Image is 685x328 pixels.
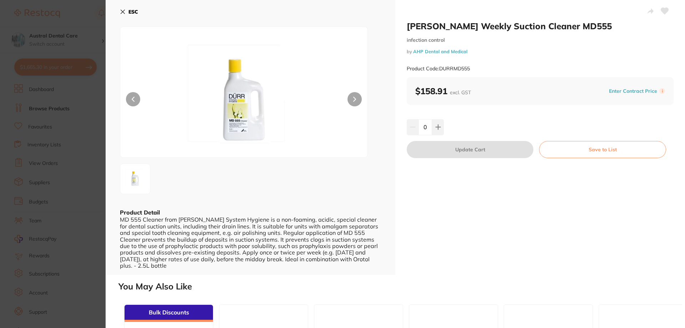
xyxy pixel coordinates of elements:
b: Product Detail [120,209,160,216]
span: excl. GST [450,89,471,96]
button: Enter Contract Price [607,88,659,95]
b: $158.91 [415,86,471,96]
div: message notification from Restocq, 19h ago. Hi Elvis, ​ Starting 11 August, we’re making some upd... [11,11,132,136]
small: Product Code: DURRMD555 [407,66,470,72]
div: Hi [PERSON_NAME], ​ Starting [DATE], we’re making some updates to our product offerings on the Re... [31,15,127,183]
div: Bulk Discounts [125,305,213,322]
div: Message content [31,15,127,122]
button: Update Cart [407,141,533,158]
a: AHP Dental and Medical [413,49,467,54]
h2: You May Also Like [118,282,682,292]
button: ESC [120,6,138,18]
p: Message from Restocq, sent 19h ago [31,125,127,132]
label: i [659,88,665,94]
img: NTctanBnLTQ3MzMx [170,45,318,157]
h2: [PERSON_NAME] Weekly Suction Cleaner MD555 [407,21,674,31]
img: NTctanBnLTQ3MzMx [122,166,148,192]
img: Profile image for Restocq [16,17,27,29]
b: ESC [128,9,138,15]
small: by [407,49,674,54]
div: MD 555 Cleaner from [PERSON_NAME] System Hygiene is a non-foaming, acidic, special cleaner for de... [120,216,381,269]
button: Save to List [539,141,666,158]
small: infection control [407,37,674,43]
